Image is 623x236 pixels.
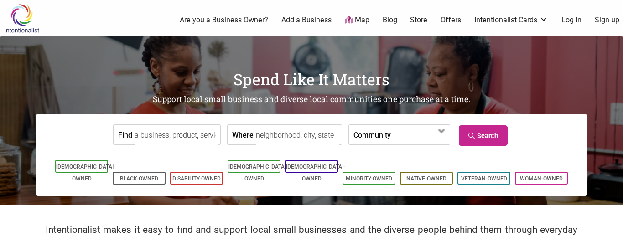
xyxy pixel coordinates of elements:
label: Community [353,125,391,144]
a: [DEMOGRAPHIC_DATA]-Owned [286,164,345,182]
label: Where [232,125,254,144]
a: Search [459,125,508,146]
a: Intentionalist Cards [474,15,548,25]
a: Veteran-Owned [461,175,507,182]
a: Woman-Owned [520,175,563,182]
a: Log In [561,15,581,25]
a: Map [345,15,369,26]
label: Find [118,125,132,144]
a: Blog [383,15,397,25]
input: neighborhood, city, state [256,125,339,145]
a: Minority-Owned [346,175,392,182]
a: Disability-Owned [172,175,221,182]
a: Store [410,15,427,25]
a: [DEMOGRAPHIC_DATA]-Owned [228,164,288,182]
a: Black-Owned [120,175,158,182]
a: Offers [441,15,461,25]
a: Add a Business [281,15,332,25]
input: a business, product, service [135,125,218,145]
a: Sign up [595,15,619,25]
a: Are you a Business Owner? [180,15,268,25]
a: Native-Owned [406,175,446,182]
a: [DEMOGRAPHIC_DATA]-Owned [56,164,115,182]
